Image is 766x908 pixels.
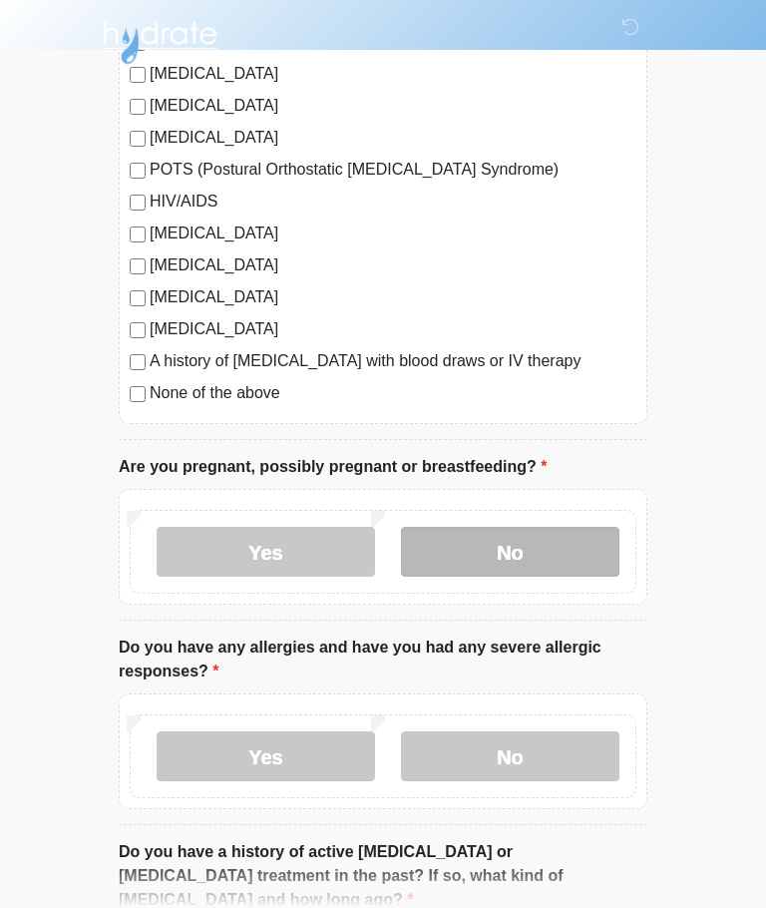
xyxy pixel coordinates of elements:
[150,127,636,151] label: [MEDICAL_DATA]
[130,387,146,403] input: None of the above
[130,259,146,275] input: [MEDICAL_DATA]
[99,15,220,66] img: Hydrate IV Bar - Arcadia Logo
[150,350,636,374] label: A history of [MEDICAL_DATA] with blood draws or IV therapy
[150,254,636,278] label: [MEDICAL_DATA]
[130,227,146,243] input: [MEDICAL_DATA]
[130,323,146,339] input: [MEDICAL_DATA]
[150,286,636,310] label: [MEDICAL_DATA]
[130,291,146,307] input: [MEDICAL_DATA]
[130,132,146,148] input: [MEDICAL_DATA]
[157,528,375,578] label: Yes
[119,637,647,684] label: Do you have any allergies and have you had any severe allergic responses?
[150,223,636,246] label: [MEDICAL_DATA]
[150,318,636,342] label: [MEDICAL_DATA]
[130,164,146,180] input: POTS (Postural Orthostatic [MEDICAL_DATA] Syndrome)
[150,159,636,183] label: POTS (Postural Orthostatic [MEDICAL_DATA] Syndrome)
[157,732,375,782] label: Yes
[150,95,636,119] label: [MEDICAL_DATA]
[130,100,146,116] input: [MEDICAL_DATA]
[130,196,146,212] input: HIV/AIDS
[401,732,619,782] label: No
[401,528,619,578] label: No
[130,355,146,371] input: A history of [MEDICAL_DATA] with blood draws or IV therapy
[150,191,636,215] label: HIV/AIDS
[119,456,547,480] label: Are you pregnant, possibly pregnant or breastfeeding?
[150,382,636,406] label: None of the above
